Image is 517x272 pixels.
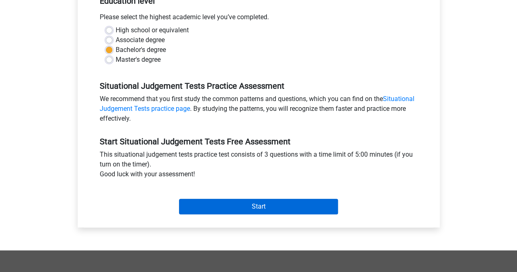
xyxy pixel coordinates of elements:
div: We recommend that you first study the common patterns and questions, which you can find on the . ... [94,94,424,127]
h5: Start Situational Judgement Tests Free Assessment [100,137,418,146]
label: Associate degree [116,35,165,45]
h5: Situational Judgement Tests Practice Assessment [100,81,418,91]
label: High school or equivalent [116,25,189,35]
div: Please select the highest academic level you’ve completed. [94,12,424,25]
label: Master's degree [116,55,161,65]
input: Start [179,199,338,214]
label: Bachelor's degree [116,45,166,55]
div: This situational judgement tests practice test consists of 3 questions with a time limit of 5:00 ... [94,150,424,182]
